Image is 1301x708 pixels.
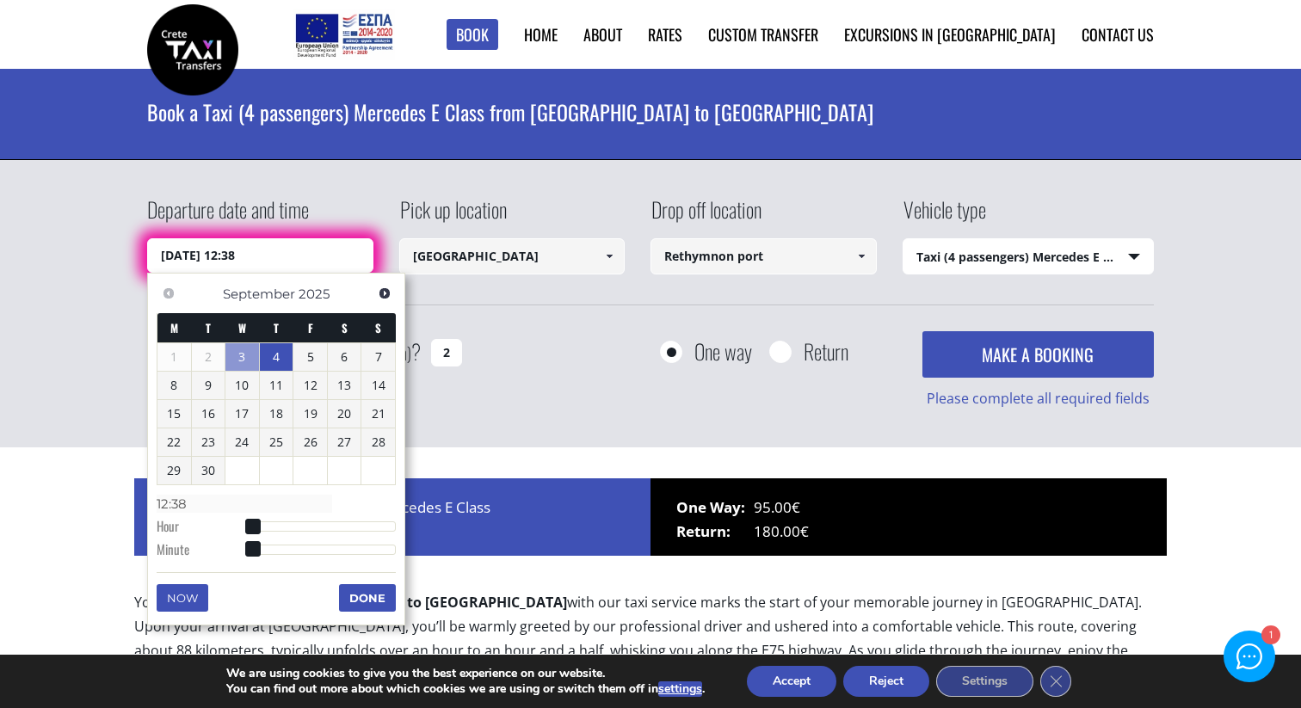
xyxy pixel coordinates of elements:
label: Drop off location [650,194,761,238]
a: Excursions in [GEOGRAPHIC_DATA] [844,23,1056,46]
a: 12 [293,372,327,399]
a: 22 [157,428,191,456]
a: 6 [328,343,361,371]
h1: Book a Taxi (4 passengers) Mercedes E Class from [GEOGRAPHIC_DATA] to [GEOGRAPHIC_DATA] [147,69,1154,155]
button: settings [658,681,702,697]
button: MAKE A BOOKING [922,331,1154,378]
dt: Minute [157,540,252,563]
div: Price for 1 x Taxi (4 passengers) Mercedes E Class [134,478,650,556]
a: 26 [293,428,327,456]
label: Return [804,341,848,362]
input: Select drop-off location [650,238,877,274]
a: 10 [225,372,259,399]
span: Sunday [375,319,381,336]
a: 25 [260,428,293,456]
a: 23 [192,428,225,456]
span: 2 [192,343,225,371]
input: Select pickup location [399,238,626,274]
span: Return: [676,520,754,544]
a: 18 [260,400,293,428]
a: 8 [157,372,191,399]
div: 1 [1261,627,1279,645]
span: Taxi (4 passengers) Mercedes E Class [903,239,1154,275]
a: 15 [157,400,191,428]
span: Next [378,286,392,300]
a: Crete Taxi Transfers | Book a Taxi transfer from Heraklion airport to Rethymnon city | Crete Taxi... [147,39,238,57]
span: Previous [162,286,176,300]
a: Rates [648,23,682,46]
span: 1 [157,343,191,371]
a: 16 [192,400,225,428]
img: Crete Taxi Transfers | Book a Taxi transfer from Heraklion airport to Rethymnon city | Crete Taxi... [147,4,238,95]
span: Monday [170,319,178,336]
span: 2025 [299,286,330,302]
p: We are using cookies to give you the best experience on our website. [226,666,705,681]
a: Home [524,23,558,46]
a: Show All Items [847,238,875,274]
span: September [223,286,295,302]
span: Saturday [342,319,348,336]
label: Departure date and time [147,194,309,238]
a: 21 [361,400,395,428]
button: Done [339,584,396,612]
a: 13 [328,372,361,399]
a: 17 [225,400,259,428]
img: e-bannersEUERDF180X90.jpg [293,9,395,60]
label: One way [694,341,752,362]
p: You can find out more about which cookies we are using or switch them off in . [226,681,705,697]
a: Next [373,282,396,305]
span: Friday [308,319,313,336]
dt: Hour [157,517,252,539]
a: Custom Transfer [708,23,818,46]
a: 5 [293,343,327,371]
a: About [583,23,622,46]
a: 9 [192,372,225,399]
label: Vehicle type [903,194,986,238]
span: One Way: [676,496,754,520]
a: Contact us [1082,23,1154,46]
button: Accept [747,666,836,697]
a: 20 [328,400,361,428]
button: Now [157,584,208,612]
a: 19 [293,400,327,428]
label: Pick up location [399,194,507,238]
button: Reject [843,666,929,697]
a: 28 [361,428,395,456]
a: 7 [361,343,395,371]
span: Tuesday [206,319,211,336]
a: Previous [157,282,180,305]
button: Settings [936,666,1033,697]
a: 24 [225,428,259,456]
span: Wednesday [238,319,246,336]
a: 29 [157,457,191,484]
a: Show All Items [595,238,624,274]
a: Book [447,19,498,51]
button: Close GDPR Cookie Banner [1040,666,1071,697]
a: 30 [192,457,225,484]
span: Thursday [274,319,279,336]
div: 95.00€ 180.00€ [650,478,1167,556]
div: Please complete all required fields [922,389,1154,409]
a: 4 [260,343,293,371]
a: 27 [328,428,361,456]
a: 14 [361,372,395,399]
a: 3 [225,343,259,371]
a: 11 [260,372,293,399]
